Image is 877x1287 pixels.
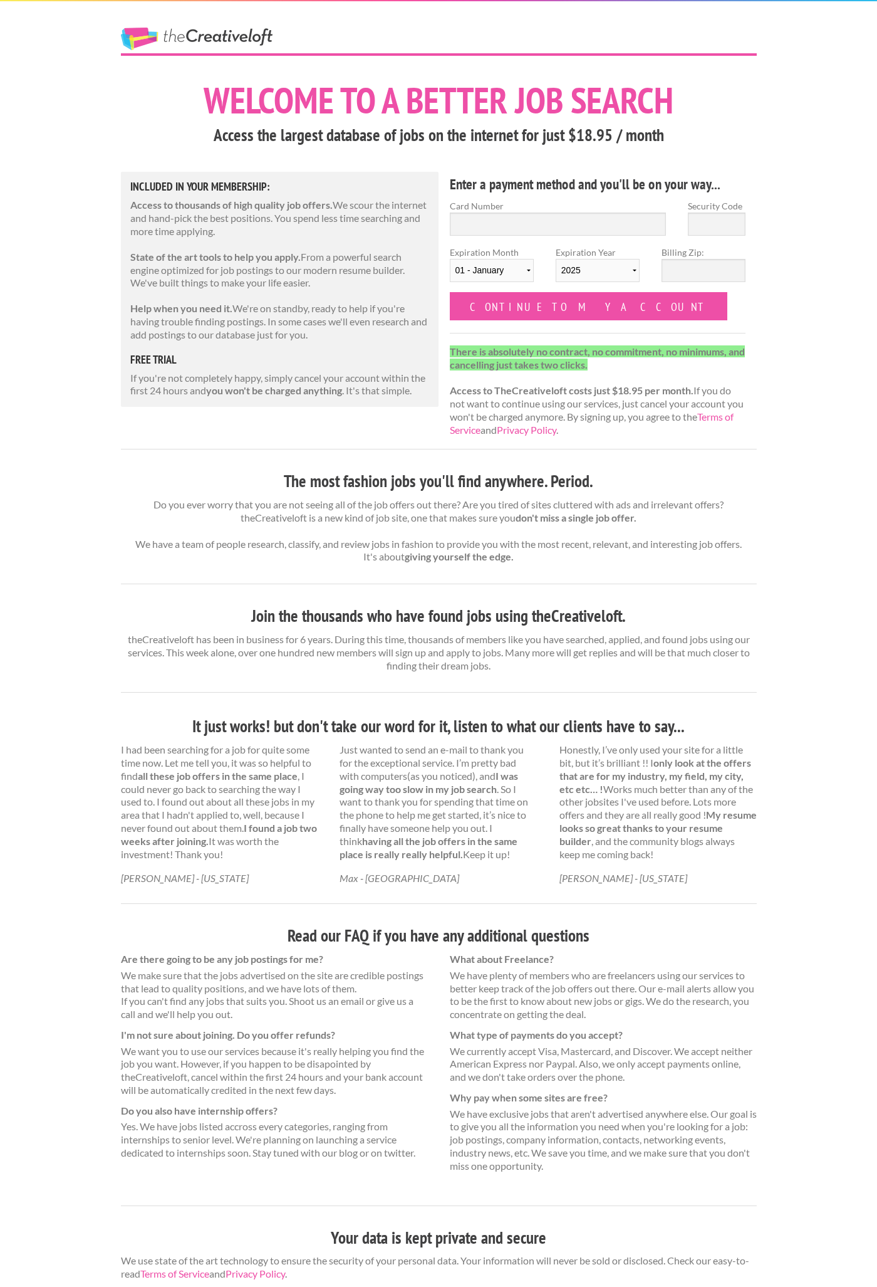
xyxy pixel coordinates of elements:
[340,743,537,861] p: Just wanted to send an e-mail to thank you for the exceptional service. I’m pretty bad with compu...
[450,1091,757,1105] dt: Why pay when some sites are free?
[140,1268,209,1279] a: Terms of Service
[405,550,514,562] strong: giving yourself the edge.
[121,633,757,672] p: theCreativeloft has been in business for 6 years. During this time, thousands of members like you...
[497,424,556,436] a: Privacy Policy
[121,604,757,628] h3: Join the thousands who have found jobs using theCreativeloft.
[121,28,272,50] a: The Creative Loft
[559,872,687,884] cite: [PERSON_NAME] - [US_STATE]
[121,498,757,564] p: Do you ever worry that you are not seeing all of the job offers out there? Are you tired of sites...
[450,345,745,370] strong: There is absolutely no contract, no commitment, no minimums, and cancelling just takes two clicks.
[450,199,667,213] label: Card Number
[121,1120,428,1159] dd: Yes. We have jobs listed accross every categories, ranging from internships to senior level. We'r...
[121,470,757,493] h3: The most fashion jobs you'll find anywhere. Period.
[559,809,757,847] strong: My resume looks so great thanks to your resume builder
[340,872,459,884] cite: Max - [GEOGRAPHIC_DATA]
[121,82,757,118] h1: Welcome to a better job search
[450,1029,757,1042] dt: What type of payments do you accept?
[130,251,301,263] strong: State of the art tools to help you apply.
[138,770,298,782] strong: all these job offers in the same place
[516,512,636,523] strong: don't miss a single job offer.
[130,199,430,238] p: We scour the internet and hand-pick the best positions. You spend less time searching and more ti...
[450,345,746,437] p: If you do not want to continue using our services, just cancel your account you won't be charged ...
[450,953,757,966] dt: What about Freelance?
[340,835,517,860] strong: having all the job offers in the same place is really really helpful.
[559,743,757,861] p: Honestly, I’ve only used your site for a little bit, but it’s brilliant !! I Works much better th...
[130,181,430,192] h5: Included in Your Membership:
[121,953,428,966] dt: Are there going to be any job postings for me?
[130,302,232,314] strong: Help when you need it.
[450,246,534,292] label: Expiration Month
[450,1045,757,1084] dd: We currently accept Visa, Mastercard, and Discover. We accept neither American Express nor Paypal...
[450,969,757,1021] dd: We have plenty of members who are freelancers using our services to better keep track of the job ...
[121,872,249,884] cite: [PERSON_NAME] - [US_STATE]
[556,246,640,292] label: Expiration Year
[450,259,534,282] select: Expiration Month
[130,372,430,398] p: If you're not completely happy, simply cancel your account within the first 24 hours and . It's t...
[662,246,745,259] label: Billing Zip:
[559,757,751,795] strong: only look at the offers that are for my industry, my field, my city, etc etc… !
[121,1254,757,1281] p: We use state of the art technology to ensure the security of your personal data. Your information...
[121,924,757,948] h3: Read our FAQ if you have any additional questions
[121,123,757,147] h3: Access the largest database of jobs on the internet for just $18.95 / month
[450,411,734,436] a: Terms of Service
[121,1226,757,1250] h3: Your data is kept private and secure
[556,259,640,282] select: Expiration Year
[121,1029,428,1042] dt: I'm not sure about joining. Do you offer refunds?
[130,354,430,365] h5: free trial
[121,1045,428,1097] dd: We want you to use our services because it's really helping you find the job you want. However, i...
[130,302,430,341] p: We're on standby, ready to help if you're having trouble finding postings. In some cases we'll ev...
[206,384,342,396] strong: you won't be charged anything
[121,715,757,738] h3: It just works! but don't take our word for it, listen to what our clients have to say...
[450,1108,757,1173] dd: We have exclusive jobs that aren't advertised anywhere else. Our goal is to give you all the info...
[130,251,430,290] p: From a powerful search engine optimized for job postings to our modern resume builder. We've buil...
[121,969,428,1021] dd: We make sure that the jobs advertised on the site are credible postings that lead to quality posi...
[226,1268,285,1279] a: Privacy Policy
[340,770,518,795] strong: I was going way too slow in my job search
[450,174,746,194] h4: Enter a payment method and you'll be on your way...
[688,199,745,213] label: Security Code
[130,199,333,211] strong: Access to thousands of high quality job offers.
[121,743,318,861] p: I had been searching for a job for quite some time now. Let me tell you, it was so helpful to fin...
[450,292,728,320] input: Continue to my account
[121,822,317,847] strong: I found a job two weeks after joining.
[121,1105,428,1118] dt: Do you also have internship offers?
[450,384,693,396] strong: Access to TheCreativeloft costs just $18.95 per month.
